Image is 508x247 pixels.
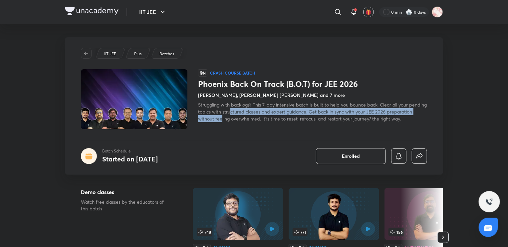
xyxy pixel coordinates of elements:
span: Enrolled [342,153,360,159]
h4: Started on [DATE] [102,154,158,163]
h5: Demo classes [81,188,171,196]
span: 748 [197,228,212,236]
h1: Phoenix Back On Track (B.O.T) for JEE 2026 [198,79,427,89]
img: streak [406,9,412,15]
p: Watch free classes by the educators of this batch [81,199,171,212]
img: Kritika Singh [432,6,443,18]
h4: [PERSON_NAME], [PERSON_NAME] [PERSON_NAME] and 7 more [198,92,345,99]
span: Struggling with backlogs? This 7-day intensive batch is built to help you bounce back. Clear all ... [198,102,427,122]
p: Plus [134,51,141,57]
span: 771 [293,228,308,236]
span: 156 [388,228,404,236]
img: Thumbnail [80,69,188,130]
a: Company Logo [65,7,119,17]
button: IIT JEE [135,5,171,19]
img: Company Logo [65,7,119,15]
a: IIT JEE [103,51,118,57]
a: Plus [133,51,143,57]
p: Batches [159,51,174,57]
p: IIT JEE [104,51,116,57]
img: ttu [485,198,493,206]
button: Enrolled [316,148,386,164]
p: Batch Schedule [102,148,158,154]
button: avatar [363,7,374,17]
img: avatar [366,9,372,15]
p: Crash course Batch [210,70,255,76]
a: Batches [158,51,175,57]
span: हिN [198,69,207,77]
